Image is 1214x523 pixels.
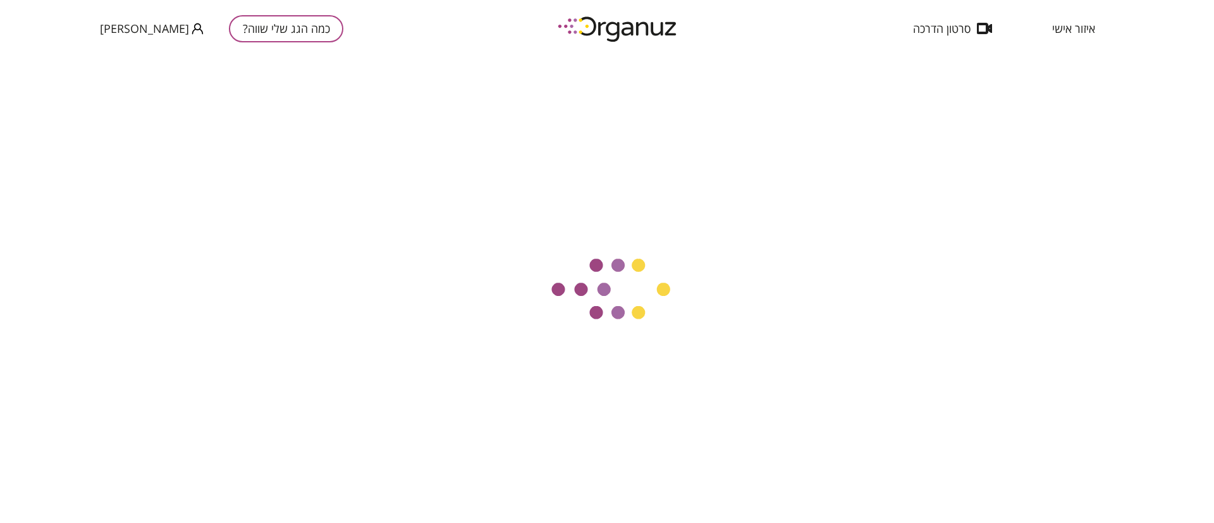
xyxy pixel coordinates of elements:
[913,22,971,35] span: סרטון הדרכה
[1052,22,1095,35] span: איזור אישי
[100,21,204,37] button: [PERSON_NAME]
[1033,22,1114,35] button: איזור אישי
[549,11,688,46] img: logo
[229,15,343,42] button: כמה הגג שלי שווה?
[100,22,189,35] span: [PERSON_NAME]
[541,255,673,325] img: טוען...
[894,22,1011,35] button: סרטון הדרכה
